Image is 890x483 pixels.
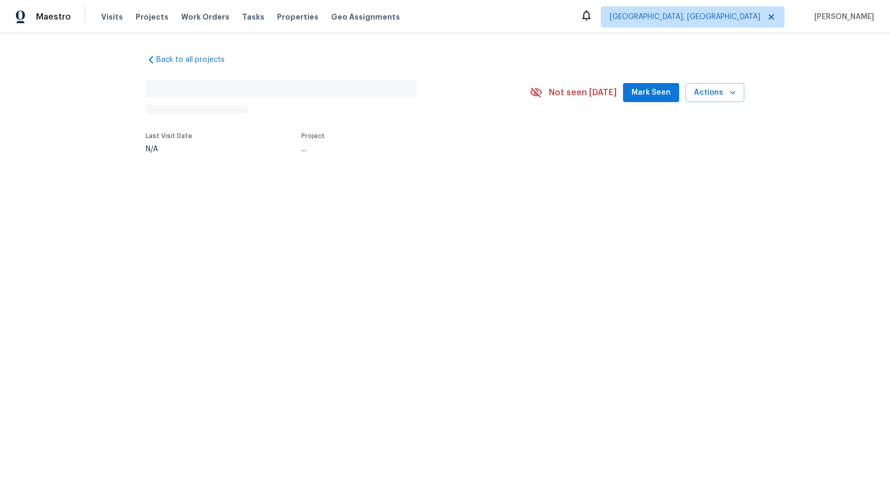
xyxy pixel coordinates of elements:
[810,12,874,22] span: [PERSON_NAME]
[694,86,736,99] span: Actions
[136,12,168,22] span: Projects
[610,12,760,22] span: [GEOGRAPHIC_DATA], [GEOGRAPHIC_DATA]
[686,83,744,103] button: Actions
[277,12,318,22] span: Properties
[301,145,505,153] div: ...
[331,12,400,22] span: Geo Assignments
[181,12,229,22] span: Work Orders
[549,87,617,98] span: Not seen [DATE]
[631,86,671,99] span: Mark Seen
[242,13,264,21] span: Tasks
[146,133,192,139] span: Last Visit Date
[36,12,71,22] span: Maestro
[146,54,247,65] a: Back to all projects
[623,83,679,103] button: Mark Seen
[101,12,123,22] span: Visits
[146,145,192,153] div: N/A
[301,133,325,139] span: Project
